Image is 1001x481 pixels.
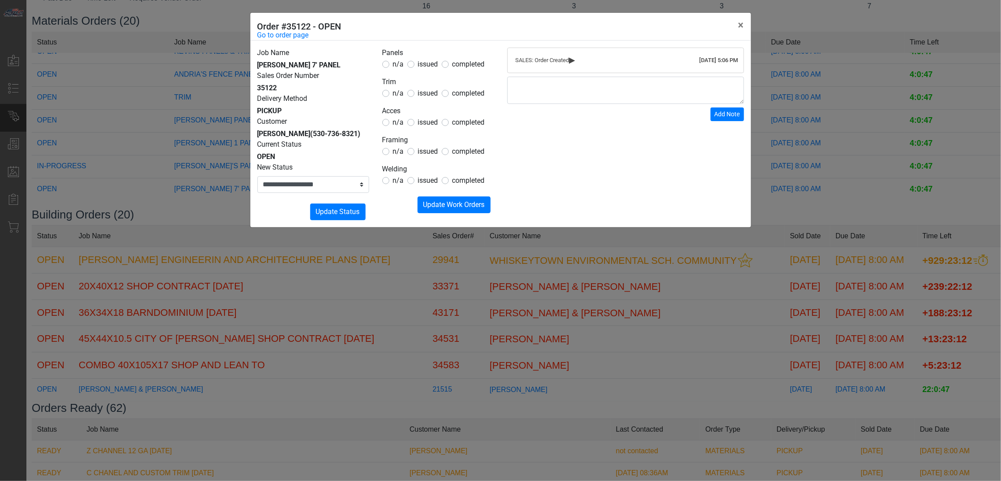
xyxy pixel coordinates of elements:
div: OPEN [257,152,369,162]
span: Update Work Orders [423,200,485,209]
div: [PERSON_NAME] [257,129,369,139]
button: Add Note [711,107,744,121]
span: n/a [393,118,404,126]
span: n/a [393,176,404,185]
span: issued [418,118,438,126]
label: Current Status [257,139,302,150]
span: [PERSON_NAME] 7' PANEL [257,61,341,69]
span: (530-736-8321) [311,129,361,138]
button: Update Work Orders [418,196,491,213]
span: issued [418,147,438,155]
label: Customer [257,116,287,127]
label: Job Name [257,48,290,58]
span: ▸ [569,57,576,63]
h5: Order #35122 - OPEN [257,20,341,33]
legend: Acces [382,106,494,117]
div: 35122 [257,83,369,93]
span: completed [452,118,485,126]
div: PICKUP [257,106,369,116]
span: completed [452,176,485,185]
div: [DATE] 5:06 PM [700,56,738,65]
button: Close [731,13,751,37]
span: n/a [393,89,404,97]
span: completed [452,89,485,97]
div: SALES: Order Created [516,56,736,65]
span: issued [418,176,438,185]
label: Delivery Method [257,93,308,104]
legend: Framing [382,135,494,146]
span: completed [452,147,485,155]
a: Go to order page [257,30,309,41]
legend: Welding [382,164,494,175]
span: issued [418,60,438,68]
button: Update Status [310,203,366,220]
label: Sales Order Number [257,70,319,81]
span: n/a [393,60,404,68]
span: Add Note [715,111,740,118]
legend: Trim [382,77,494,88]
label: New Status [257,162,293,173]
span: Update Status [316,207,360,216]
legend: Panels [382,48,494,59]
span: n/a [393,147,404,155]
span: completed [452,60,485,68]
span: issued [418,89,438,97]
